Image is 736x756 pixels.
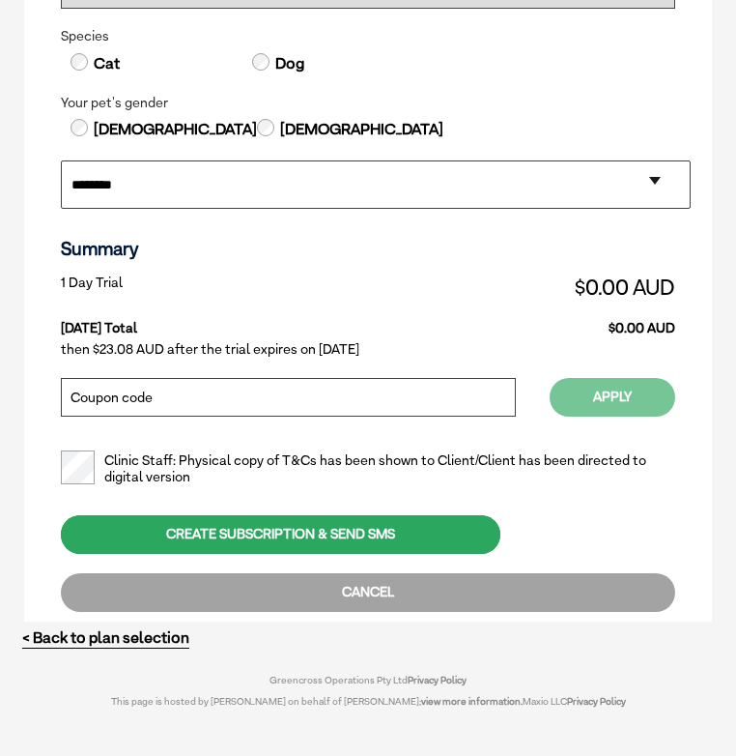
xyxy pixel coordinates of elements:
div: Greencross Operations Pty Ltd [89,674,648,685]
label: Coupon code [71,391,153,404]
td: [DATE] Total [61,305,328,336]
label: Clinic Staff: Physical copy of T&Cs has been shown to Client/Client has been directed to digital ... [61,452,675,485]
div: CREATE SUBSCRIPTION & SEND SMS [61,515,500,554]
a: < Back to plan selection [22,628,189,647]
legend: Species [61,28,675,44]
a: Privacy Policy [567,695,626,707]
button: Apply [550,378,675,417]
td: $0.00 AUD [328,305,675,336]
td: then $23.08 AUD after the trial expires on [DATE] [61,336,675,363]
a: Privacy Policy [408,674,467,685]
td: 1 Day Trial [61,270,328,305]
div: CANCEL [61,573,675,612]
a: view more information. [421,695,523,707]
div: This page is hosted by [PERSON_NAME] on behalf of [PERSON_NAME]; Maxio LLC [89,685,648,707]
td: $0.00 AUD [328,270,675,305]
h3: Summary [61,238,675,260]
input: Clinic Staff: Physical copy of T&Cs has been shown to Client/Client has been directed to digital ... [61,451,95,484]
legend: Your pet's gender [61,95,675,111]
